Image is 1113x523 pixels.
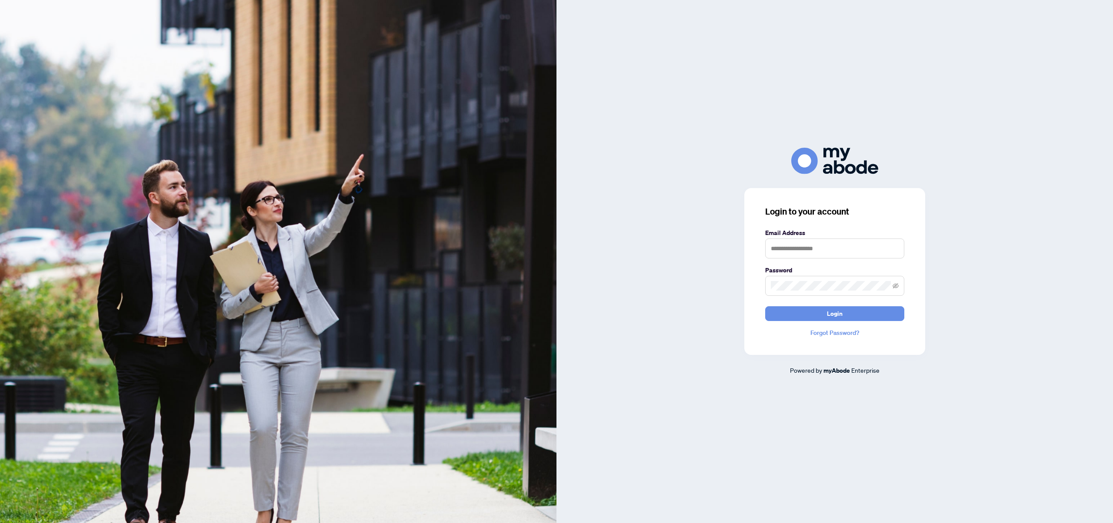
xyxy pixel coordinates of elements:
[823,366,850,375] a: myAbode
[893,283,899,289] span: eye-invisible
[765,265,904,275] label: Password
[765,228,904,238] label: Email Address
[765,306,904,321] button: Login
[765,205,904,218] h3: Login to your account
[790,366,822,374] span: Powered by
[791,148,878,174] img: ma-logo
[827,307,843,321] span: Login
[765,328,904,338] a: Forgot Password?
[851,366,880,374] span: Enterprise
